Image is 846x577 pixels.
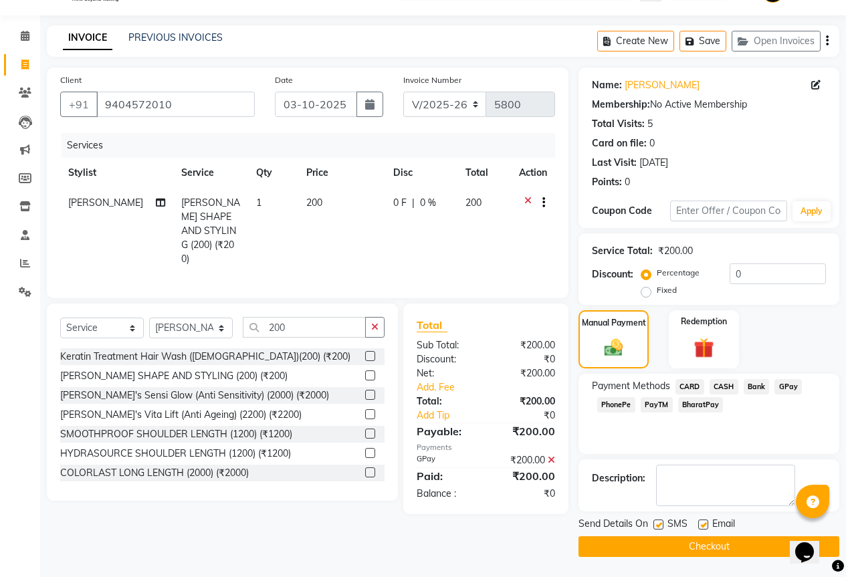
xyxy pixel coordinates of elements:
span: CASH [710,379,738,394]
div: [PERSON_NAME]'s Sensi Glow (Anti Sensitivity) (2000) (₹2000) [60,388,329,402]
div: ₹200.00 [486,366,565,380]
div: [PERSON_NAME] SHAPE AND STYLING (200) (₹200) [60,369,288,383]
div: Payments [417,442,555,453]
a: PREVIOUS INVOICES [128,31,223,43]
span: Send Details On [578,517,648,534]
div: Total Visits: [592,117,645,131]
a: Add Tip [407,409,499,423]
input: Search by Name/Mobile/Email/Code [96,92,255,117]
div: Net: [407,366,486,380]
th: Action [511,158,555,188]
div: No Active Membership [592,98,826,112]
div: Paid: [407,468,486,484]
input: Enter Offer / Coupon Code [670,201,787,221]
div: Last Visit: [592,156,637,170]
button: Save [679,31,726,51]
label: Fixed [657,284,677,296]
span: [PERSON_NAME] [68,197,143,209]
span: 0 F [393,196,407,210]
a: Add. Fee [407,380,565,394]
button: +91 [60,92,98,117]
div: [DATE] [639,156,668,170]
div: ₹200.00 [486,468,565,484]
span: Email [712,517,735,534]
div: Services [62,133,565,158]
label: Manual Payment [582,317,646,329]
span: SMS [667,517,688,534]
span: CARD [675,379,704,394]
div: Membership: [592,98,650,112]
div: Points: [592,175,622,189]
input: Search or Scan [243,317,366,338]
div: Payable: [407,423,486,439]
span: Bank [744,379,770,394]
label: Redemption [681,316,727,328]
span: | [412,196,415,210]
button: Create New [597,31,674,51]
iframe: chat widget [790,524,833,564]
div: SMOOTHPROOF SHOULDER LENGTH (1200) (₹1200) [60,427,292,441]
img: _cash.svg [599,337,629,358]
th: Price [298,158,385,188]
div: ₹200.00 [658,244,693,258]
div: [PERSON_NAME]'s Vita Lift (Anti Ageing) (2200) (₹2200) [60,408,302,422]
div: Discount: [407,352,486,366]
div: Name: [592,78,622,92]
div: Keratin Treatment Hair Wash ([DEMOGRAPHIC_DATA])(200) (₹200) [60,350,350,364]
label: Invoice Number [403,74,461,86]
span: 200 [306,197,322,209]
div: ₹200.00 [486,453,565,467]
button: Checkout [578,536,839,557]
div: COLORLAST LONG LENGTH (2000) (₹2000) [60,466,249,480]
span: PayTM [641,397,673,413]
span: GPay [774,379,802,394]
div: ₹0 [499,409,565,423]
a: [PERSON_NAME] [625,78,700,92]
th: Stylist [60,158,173,188]
button: Apply [792,201,831,221]
div: Description: [592,471,645,485]
div: 0 [649,136,655,150]
span: Payment Methods [592,379,670,393]
div: 5 [647,117,653,131]
label: Percentage [657,267,700,279]
div: Coupon Code [592,204,670,218]
div: Sub Total: [407,338,486,352]
th: Service [173,158,248,188]
label: Client [60,74,82,86]
span: [PERSON_NAME] SHAPE AND STYLING (200) (₹200) [181,197,240,265]
div: HYDRASOURCE SHOULDER LENGTH (1200) (₹1200) [60,447,291,461]
span: 0 % [420,196,436,210]
div: Card on file: [592,136,647,150]
div: ₹0 [486,352,565,366]
img: _gift.svg [688,336,720,360]
label: Date [275,74,293,86]
span: PhonePe [597,397,635,413]
th: Disc [385,158,457,188]
th: Total [457,158,511,188]
div: ₹200.00 [486,423,565,439]
span: 200 [465,197,482,209]
div: ₹0 [486,487,565,501]
div: Balance : [407,487,486,501]
div: 0 [625,175,630,189]
span: Total [417,318,447,332]
th: Qty [248,158,298,188]
a: INVOICE [63,26,112,50]
div: GPay [407,453,486,467]
span: BharatPay [678,397,724,413]
div: Total: [407,394,486,409]
button: Open Invoices [732,31,821,51]
div: Discount: [592,267,633,281]
span: 1 [256,197,261,209]
div: ₹200.00 [486,394,565,409]
div: Service Total: [592,244,653,258]
div: ₹200.00 [486,338,565,352]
